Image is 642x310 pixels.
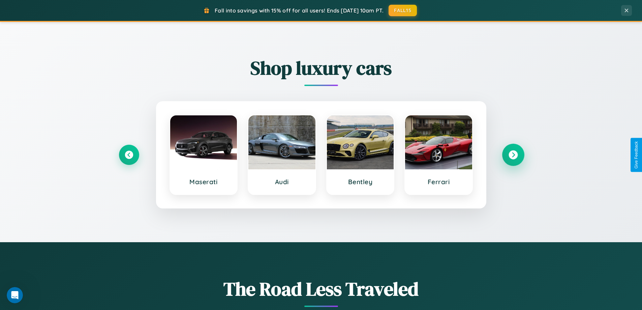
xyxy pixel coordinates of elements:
button: FALL15 [389,5,417,16]
iframe: Intercom live chat [7,287,23,303]
h1: The Road Less Traveled [119,276,523,302]
div: Give Feedback [634,141,639,169]
h3: Ferrari [412,178,465,186]
span: Fall into savings with 15% off for all users! Ends [DATE] 10am PT. [215,7,384,14]
h3: Maserati [177,178,231,186]
h3: Audi [255,178,309,186]
h3: Bentley [334,178,387,186]
h2: Shop luxury cars [119,55,523,81]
